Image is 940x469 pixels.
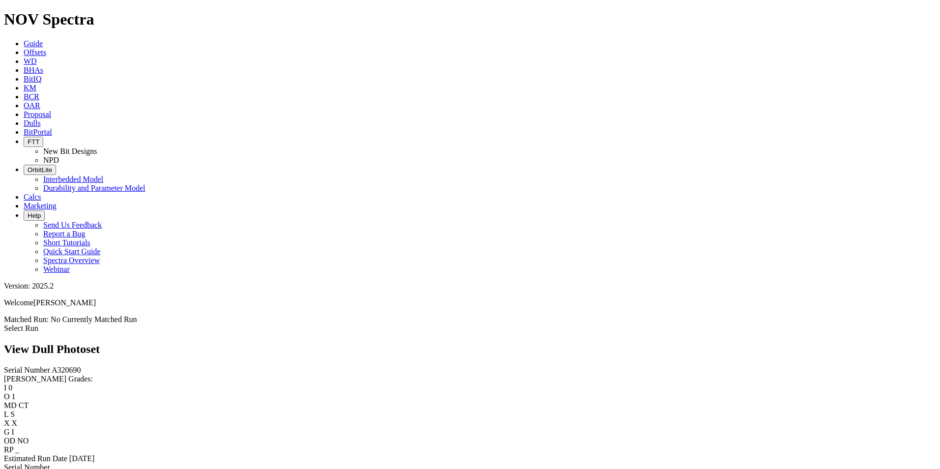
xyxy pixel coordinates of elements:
[10,410,15,418] span: S
[24,137,43,147] button: FTT
[51,315,137,323] span: No Currently Matched Run
[24,128,52,136] a: BitPortal
[24,75,41,83] a: BitIQ
[4,428,10,436] label: G
[4,401,17,410] label: MD
[12,392,16,401] span: 1
[43,156,59,164] a: NPD
[4,410,8,418] label: L
[17,437,29,445] span: NO
[24,202,57,210] a: Marketing
[43,184,146,192] a: Durability and Parameter Model
[4,298,936,307] p: Welcome
[69,454,95,463] span: [DATE]
[24,48,46,57] a: Offsets
[4,315,49,323] span: Matched Run:
[43,256,100,264] a: Spectra Overview
[15,445,19,454] span: _
[4,392,10,401] label: O
[43,238,90,247] a: Short Tutorials
[28,138,39,146] span: FTT
[43,147,97,155] a: New Bit Designs
[28,166,52,174] span: OrbitLite
[4,282,936,291] div: Version: 2025.2
[4,324,38,332] a: Select Run
[24,193,41,201] a: Calcs
[8,383,12,392] span: 0
[43,247,100,256] a: Quick Start Guide
[43,265,70,273] a: Webinar
[43,230,85,238] a: Report a Bug
[24,101,40,110] a: OAR
[4,375,936,383] div: [PERSON_NAME] Grades:
[24,57,37,65] a: WD
[28,212,41,219] span: Help
[24,165,56,175] button: OrbitLite
[4,366,50,374] label: Serial Number
[52,366,81,374] span: A320690
[4,10,936,29] h1: NOV Spectra
[12,419,18,427] span: X
[43,175,103,183] a: Interbedded Model
[24,39,43,48] a: Guide
[4,454,67,463] label: Estimated Run Date
[4,343,936,356] h2: View Dull Photoset
[24,66,43,74] a: BHAs
[24,92,39,101] a: BCR
[19,401,29,410] span: CT
[43,221,102,229] a: Send Us Feedback
[12,428,14,436] span: I
[24,84,36,92] a: KM
[33,298,96,307] span: [PERSON_NAME]
[24,210,45,221] button: Help
[4,445,13,454] label: RP
[24,119,41,127] a: Dulls
[24,110,51,118] a: Proposal
[4,437,15,445] label: OD
[4,383,6,392] label: I
[4,419,10,427] label: X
